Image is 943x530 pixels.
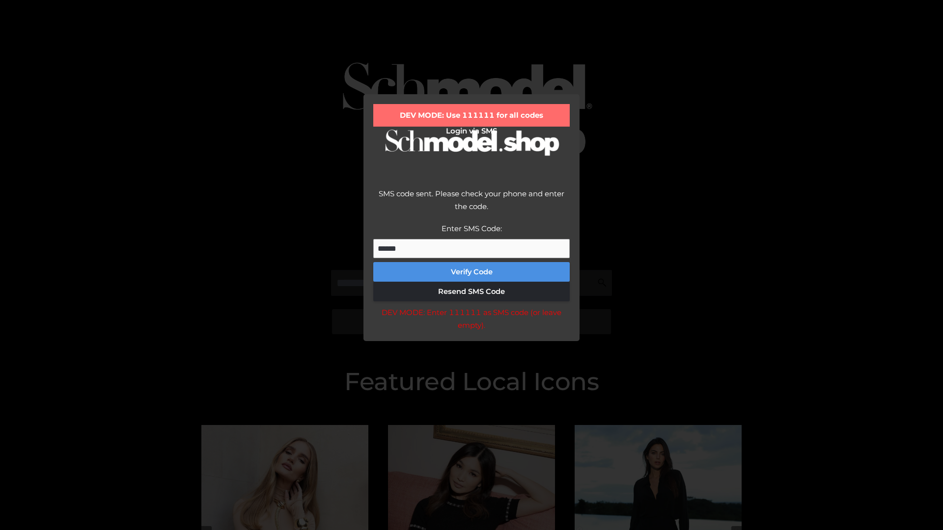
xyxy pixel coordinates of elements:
[373,187,570,222] div: SMS code sent. Please check your phone and enter the code.
[373,282,570,301] button: Resend SMS Code
[442,224,502,233] label: Enter SMS Code:
[373,127,570,135] h2: Login via SMS
[373,104,570,127] div: DEV MODE: Use 111111 for all codes
[373,306,570,331] div: DEV MODE: Enter 111111 as SMS code (or leave empty).
[373,262,570,282] button: Verify Code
